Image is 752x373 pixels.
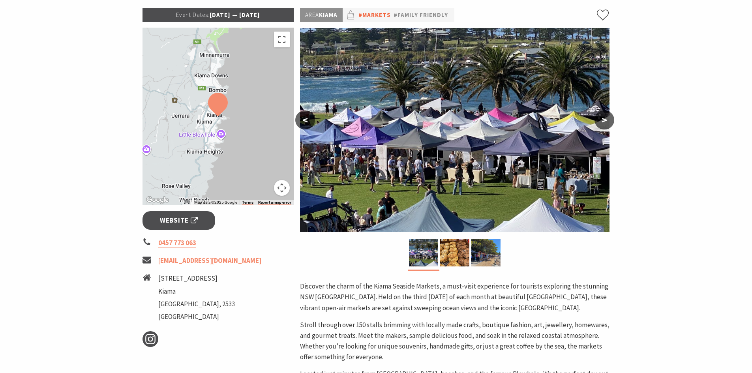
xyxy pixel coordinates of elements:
[258,200,291,205] a: Report a map error
[358,10,391,20] a: #Markets
[409,239,438,266] img: Kiama Seaside Market
[184,200,189,205] button: Keyboard shortcuts
[143,8,294,22] p: [DATE] — [DATE]
[440,239,469,266] img: Market ptoduce
[158,286,235,297] li: Kiama
[274,180,290,196] button: Map camera controls
[305,11,319,19] span: Area
[300,320,609,363] p: Stroll through over 150 stalls brimming with locally made crafts, boutique fashion, art, jeweller...
[158,299,235,309] li: [GEOGRAPHIC_DATA], 2533
[160,215,198,226] span: Website
[300,8,343,22] p: Kiama
[300,28,609,232] img: Kiama Seaside Market
[194,200,237,204] span: Map data ©2025 Google
[471,239,501,266] img: market photo
[594,111,614,129] button: >
[158,311,235,322] li: [GEOGRAPHIC_DATA]
[274,32,290,47] button: Toggle fullscreen view
[242,200,253,205] a: Terms (opens in new tab)
[144,195,171,205] img: Google
[394,10,448,20] a: #Family Friendly
[143,211,216,230] a: Website
[295,111,315,129] button: <
[176,11,210,19] span: Event Dates:
[144,195,171,205] a: Click to see this area on Google Maps
[158,256,261,265] a: [EMAIL_ADDRESS][DOMAIN_NAME]
[158,238,196,247] a: 0457 773 063
[158,273,235,284] li: [STREET_ADDRESS]
[300,281,609,313] p: Discover the charm of the Kiama Seaside Markets, a must-visit experience for tourists exploring t...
